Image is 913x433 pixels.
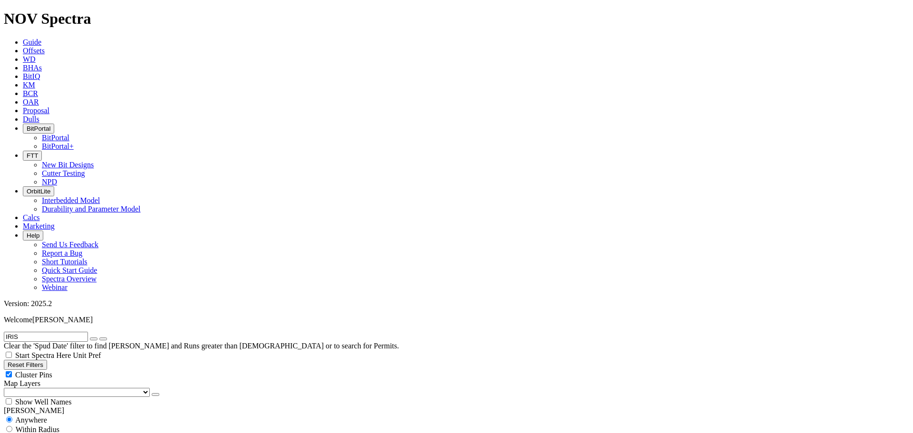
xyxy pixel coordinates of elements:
[42,275,97,283] a: Spectra Overview
[23,98,39,106] a: OAR
[42,266,97,274] a: Quick Start Guide
[23,106,49,115] a: Proposal
[6,352,12,358] input: Start Spectra Here
[42,249,82,257] a: Report a Bug
[23,55,36,63] a: WD
[15,351,71,359] span: Start Spectra Here
[23,186,54,196] button: OrbitLite
[42,134,69,142] a: BitPortal
[4,316,909,324] p: Welcome
[23,213,40,221] a: Calcs
[4,299,909,308] div: Version: 2025.2
[73,351,101,359] span: Unit Pref
[27,232,39,239] span: Help
[42,142,74,150] a: BitPortal+
[42,178,57,186] a: NPD
[4,342,399,350] span: Clear the 'Spud Date' filter to find [PERSON_NAME] and Runs greater than [DEMOGRAPHIC_DATA] or to...
[23,89,38,97] a: BCR
[23,47,45,55] a: Offsets
[23,115,39,123] a: Dulls
[23,72,40,80] a: BitIQ
[42,205,141,213] a: Durability and Parameter Model
[15,371,52,379] span: Cluster Pins
[27,152,38,159] span: FTT
[42,241,98,249] a: Send Us Feedback
[23,231,43,241] button: Help
[4,406,909,415] div: [PERSON_NAME]
[42,169,85,177] a: Cutter Testing
[23,38,41,46] a: Guide
[27,125,50,132] span: BitPortal
[42,283,68,291] a: Webinar
[23,151,42,161] button: FTT
[4,332,88,342] input: Search
[4,10,909,28] h1: NOV Spectra
[23,124,54,134] button: BitPortal
[42,258,87,266] a: Short Tutorials
[4,379,40,387] span: Map Layers
[15,416,47,424] span: Anywhere
[15,398,71,406] span: Show Well Names
[32,316,93,324] span: [PERSON_NAME]
[27,188,50,195] span: OrbitLite
[42,161,94,169] a: New Bit Designs
[4,360,47,370] button: Reset Filters
[23,222,55,230] a: Marketing
[23,81,35,89] a: KM
[23,64,42,72] a: BHAs
[42,196,100,204] a: Interbedded Model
